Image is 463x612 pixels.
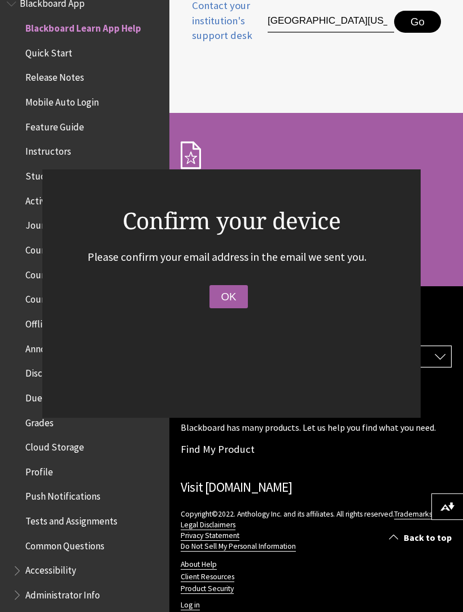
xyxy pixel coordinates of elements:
[25,462,53,478] span: Profile
[88,203,375,238] h2: Confirm your device
[25,364,72,379] span: Discussions
[25,438,84,453] span: Cloud Storage
[25,43,72,59] span: Quick Start
[181,520,235,530] a: Legal Disclaimers
[181,572,234,582] a: Client Resources
[394,509,432,519] a: Trademarks
[181,531,239,541] a: Privacy Statement
[25,314,88,330] span: Offline Content
[181,584,234,594] a: Product Security
[25,388,68,404] span: Due Dates
[181,421,452,434] p: Blackboard has many products. Let us help you find what you need.
[394,11,441,33] button: Go
[88,249,375,265] p: Please confirm your email address in the email we sent you.
[25,216,61,231] span: Journals
[25,117,84,133] span: Feature Guide
[25,487,101,502] span: Push Notifications
[25,142,71,158] span: Instructors
[381,527,463,548] a: Back to top
[25,167,64,182] span: Students
[181,509,452,552] p: Copyright©2022. Anthology Inc. and its affiliates. All rights reserved.
[25,585,100,601] span: Administrator Info
[25,93,99,108] span: Mobile Auto Login
[25,19,141,34] span: Blackboard Learn App Help
[25,265,89,281] span: Course Content
[181,559,217,570] a: About Help
[181,141,201,169] img: Subscription Icon
[181,479,292,495] a: Visit [DOMAIN_NAME]
[25,241,132,256] span: Courses and Organizations
[25,290,94,305] span: Course Messages
[181,541,296,552] a: Do Not Sell My Personal Information
[209,285,247,309] button: OK
[25,536,104,552] span: Common Questions
[181,600,200,610] a: Log in
[268,11,394,33] input: Type institution name to get support
[25,339,92,355] span: Announcements
[25,191,89,207] span: Activity Stream
[25,68,84,84] span: Release Notes
[25,512,117,527] span: Tests and Assignments
[181,443,255,456] a: Find My Product
[25,561,76,576] span: Accessibility
[25,413,54,429] span: Grades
